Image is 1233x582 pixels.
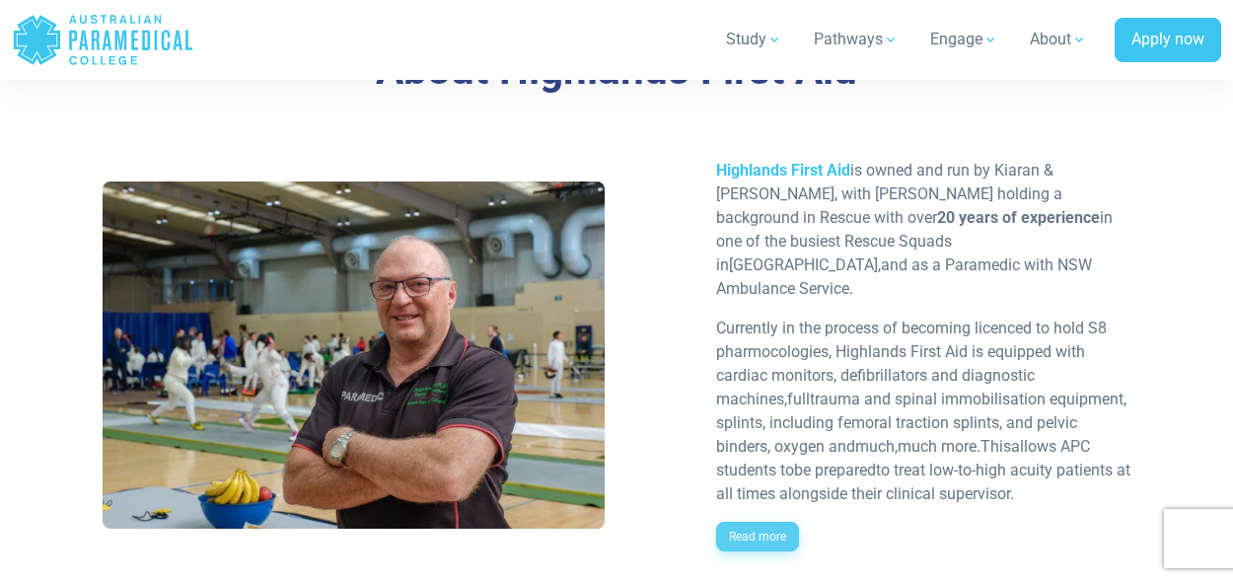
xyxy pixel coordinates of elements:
span: This [980,437,1011,456]
span: and as a Paramedic with NSW Ambulance Service. [716,255,1092,298]
span: is owned and run by Kiaran & [PERSON_NAME], with [PERSON_NAME] holding a background in Rescue wit... [716,161,1113,274]
a: Australian Paramedical College [12,8,194,72]
span: [GEOGRAPHIC_DATA], [729,255,881,274]
span: full [787,390,810,408]
span: much, [855,437,898,456]
a: Pathways [802,12,910,67]
strong: 20 years of experience [937,208,1100,227]
span: be prepared [794,461,876,479]
span: much more. [898,437,980,456]
span: allows APC students to [716,437,1090,479]
a: Study [714,12,794,67]
span: Currently in the process of becoming licenced to hold S8 pharmocologies, Highlands First Aid is e... [716,319,1107,408]
span: trauma and spinal immobilisation equipment, splints, including femoral traction splints, and pelv... [716,390,1126,456]
a: About [1018,12,1099,67]
a: Read more [716,522,799,551]
a: Engage [918,12,1010,67]
a: Highlands First Aid [716,161,850,180]
a: Apply now [1115,18,1221,63]
span: to treat low-to-high acuity patients at all times alongside their clinical supervisor. [716,461,1130,503]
